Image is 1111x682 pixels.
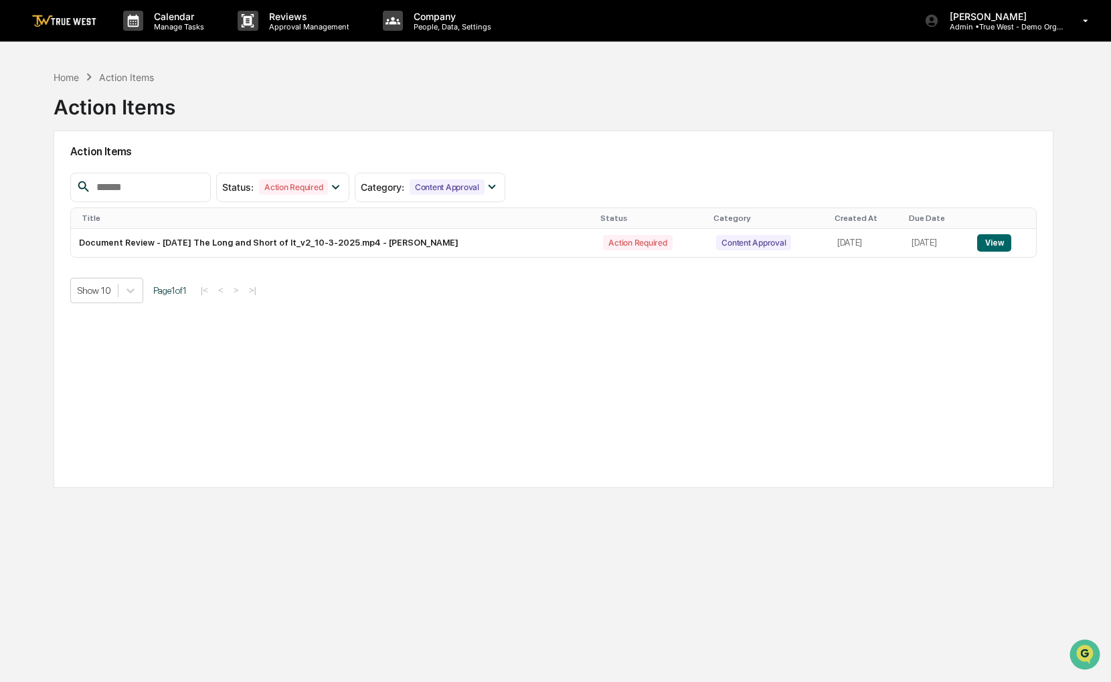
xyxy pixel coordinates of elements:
[939,22,1063,31] p: Admin • True West - Demo Organization
[245,284,260,296] button: >|
[28,102,52,126] img: 8933085812038_c878075ebb4cc5468115_72.jpg
[207,145,244,161] button: See all
[977,234,1011,252] button: View
[54,84,175,119] div: Action Items
[13,264,24,274] div: 🔎
[603,235,672,250] div: Action Required
[403,22,498,31] p: People, Data, Settings
[54,72,79,83] div: Home
[410,179,485,195] div: Content Approval
[111,181,116,192] span: •
[13,169,35,190] img: Sigrid Alegria
[99,72,154,83] div: Action Items
[1068,638,1104,674] iframe: Open customer support
[835,214,898,223] div: Created At
[92,232,171,256] a: 🗄️Attestations
[222,181,254,193] span: Status :
[60,115,184,126] div: We're available if you need us!
[258,11,356,22] p: Reviews
[939,11,1063,22] p: [PERSON_NAME]
[32,15,96,27] img: logo
[41,181,108,192] span: [PERSON_NAME]
[258,22,356,31] p: Approval Management
[27,237,86,250] span: Preclearance
[13,102,37,126] img: 1746055101610-c473b297-6a78-478c-a979-82029cc54cd1
[829,229,904,257] td: [DATE]
[71,229,596,257] td: Document Review - [DATE] The Long and Short of It_v2_10-3-2025.mp4 - [PERSON_NAME]
[197,284,212,296] button: |<
[13,27,244,49] p: How can we help?
[27,262,84,276] span: Data Lookup
[716,235,791,250] div: Content Approval
[60,102,220,115] div: Start new chat
[361,181,404,193] span: Category :
[8,257,90,281] a: 🔎Data Lookup
[143,22,211,31] p: Manage Tasks
[600,214,703,223] div: Status
[214,284,228,296] button: <
[13,238,24,249] div: 🖐️
[904,229,969,257] td: [DATE]
[70,145,1037,158] h2: Action Items
[403,11,498,22] p: Company
[977,238,1011,248] a: View
[8,232,92,256] a: 🖐️Preclearance
[228,106,244,122] button: Start new chat
[133,295,162,305] span: Pylon
[82,214,590,223] div: Title
[909,214,964,223] div: Due Date
[110,237,166,250] span: Attestations
[259,179,328,195] div: Action Required
[230,284,243,296] button: >
[13,148,90,159] div: Past conversations
[713,214,824,223] div: Category
[94,294,162,305] a: Powered byPylon
[143,11,211,22] p: Calendar
[97,238,108,249] div: 🗄️
[153,285,187,296] span: Page 1 of 1
[118,181,146,192] span: [DATE]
